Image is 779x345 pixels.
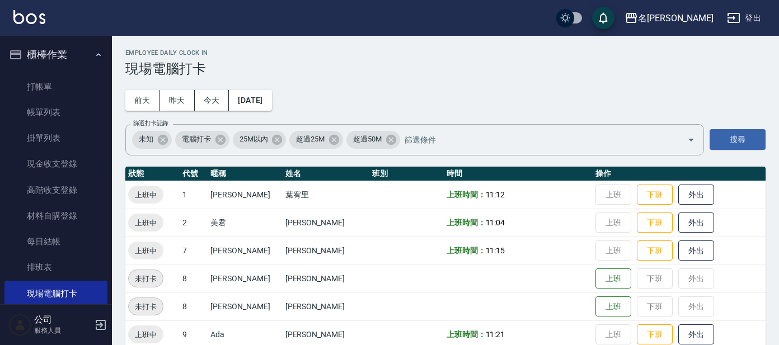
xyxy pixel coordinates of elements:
td: [PERSON_NAME] [208,181,282,209]
td: [PERSON_NAME] [283,209,369,237]
a: 現場電腦打卡 [4,281,107,306]
span: 未打卡 [129,301,163,313]
span: 上班中 [128,329,163,341]
div: 未知 [132,131,172,149]
button: 登出 [722,8,766,29]
td: 2 [180,209,208,237]
td: [PERSON_NAME] [208,237,282,264]
th: 姓名 [283,167,369,181]
img: Logo [13,10,45,24]
span: 上班中 [128,217,163,229]
button: 下班 [637,240,673,261]
button: 下班 [637,324,673,345]
h5: 公司 [34,314,91,325]
b: 上班時間： [447,246,486,255]
button: save [592,7,614,29]
a: 打帳單 [4,74,107,100]
button: 下班 [637,212,673,233]
div: 電腦打卡 [175,131,229,149]
button: 外出 [678,240,714,261]
td: [PERSON_NAME] [208,264,282,292]
input: 篩選條件 [402,130,668,149]
td: [PERSON_NAME] [283,237,369,264]
td: 8 [180,292,208,320]
td: [PERSON_NAME] [283,292,369,320]
span: 11:04 [486,218,505,227]
td: [PERSON_NAME] [208,292,282,320]
h3: 現場電腦打卡 [125,61,766,77]
label: 篩選打卡記錄 [133,119,168,127]
td: [PERSON_NAME] [283,264,369,292]
img: Person [9,314,31,336]
button: 下班 [637,185,673,205]
button: 上班 [595,296,631,317]
div: 超過50M [346,131,400,149]
th: 暱稱 [208,167,282,181]
th: 代號 [180,167,208,181]
b: 上班時間： [447,330,486,339]
div: 25M以內 [233,131,287,149]
button: 外出 [678,324,714,345]
span: 超過25M [289,134,331,145]
th: 狀態 [125,167,180,181]
button: 前天 [125,90,160,111]
td: 7 [180,237,208,264]
a: 排班表 [4,254,107,280]
button: [DATE] [229,90,271,111]
button: 外出 [678,212,714,233]
div: 名[PERSON_NAME] [638,11,714,25]
span: 11:12 [486,190,505,199]
span: 超過50M [346,134,388,145]
span: 未打卡 [129,273,163,285]
th: 班別 [369,167,444,181]
button: 今天 [195,90,229,111]
span: 11:21 [486,330,505,339]
span: 電腦打卡 [175,134,218,145]
button: 搜尋 [710,129,766,150]
span: 25M以內 [233,134,275,145]
th: 操作 [593,167,766,181]
td: 1 [180,181,208,209]
td: 葉宥里 [283,181,369,209]
a: 掛單列表 [4,125,107,151]
td: 美君 [208,209,282,237]
a: 材料自購登錄 [4,203,107,229]
h2: Employee Daily Clock In [125,49,766,56]
a: 每日結帳 [4,229,107,254]
button: 櫃檯作業 [4,40,107,69]
button: Open [682,131,700,149]
span: 上班中 [128,189,163,201]
b: 上班時間： [447,218,486,227]
button: 上班 [595,268,631,289]
a: 現金收支登錄 [4,151,107,177]
td: 8 [180,264,208,292]
button: 昨天 [160,90,195,111]
span: 上班中 [128,245,163,257]
span: 11:15 [486,246,505,255]
p: 服務人員 [34,325,91,335]
button: 名[PERSON_NAME] [620,7,718,30]
button: 外出 [678,185,714,205]
div: 超過25M [289,131,343,149]
b: 上班時間： [447,190,486,199]
a: 高階收支登錄 [4,177,107,203]
th: 時間 [444,167,593,181]
a: 帳單列表 [4,100,107,125]
span: 未知 [132,134,160,145]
